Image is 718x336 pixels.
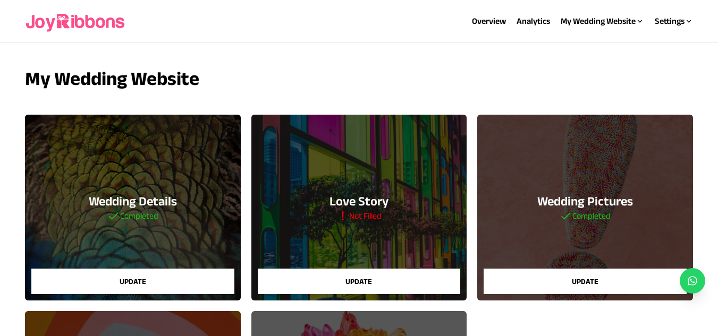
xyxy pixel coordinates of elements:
a: Love StoryNot FilledUpdate [251,115,467,300]
button: Update [31,269,234,294]
a: Overview [472,16,506,25]
div: Settings [655,15,693,28]
h3: My Wedding Website [25,68,692,89]
div: My Wedding Website [561,15,644,28]
h5: Not Filled [336,210,382,222]
button: Update [484,269,686,294]
h5: Completed [107,210,158,222]
button: Update [258,269,460,294]
h3: Wedding Details [89,193,177,210]
h3: Love Story [330,193,388,210]
a: Wedding PicturesCompletedUpdate [477,115,692,300]
img: joyribbons [25,4,127,38]
a: Analytics [517,16,550,25]
h3: Wedding Pictures [537,193,633,210]
h5: Completed [560,210,611,222]
a: Wedding DetailsCompletedUpdate [25,115,240,300]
